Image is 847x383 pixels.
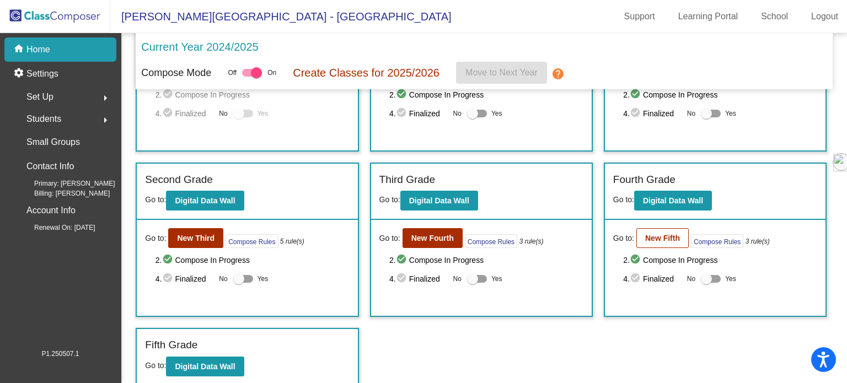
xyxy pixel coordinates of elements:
span: 2. Compose In Progress [623,88,817,101]
mat-icon: check_circle [630,107,643,120]
mat-icon: arrow_right [99,91,112,105]
span: [PERSON_NAME][GEOGRAPHIC_DATA] - [GEOGRAPHIC_DATA] [110,8,452,25]
b: New Third [177,234,215,242]
i: 3 rule(s) [519,236,543,246]
label: Second Grade [145,172,213,188]
span: On [267,68,276,78]
span: Go to: [145,195,166,204]
mat-icon: check_circle [162,88,175,101]
button: Compose Rules [691,234,743,248]
button: New Fourth [403,228,463,248]
span: Primary: [PERSON_NAME] [17,179,115,188]
button: Digital Data Wall [400,191,478,211]
p: Compose Mode [141,66,211,80]
mat-icon: check_circle [630,88,643,101]
b: Digital Data Wall [175,196,235,205]
span: Students [26,111,61,127]
button: New Fifth [636,228,689,248]
span: Yes [491,272,502,285]
span: 4. Finalized [623,272,682,285]
b: Digital Data Wall [409,196,469,205]
i: 3 rule(s) [746,236,770,246]
p: Small Groups [26,134,80,150]
label: Fourth Grade [613,172,676,188]
p: Create Classes for 2025/2026 [293,64,439,81]
span: No [453,274,462,284]
span: 4. Finalized [389,272,448,285]
span: Go to: [145,361,166,370]
b: New Fifth [645,234,680,242]
mat-icon: check_circle [396,272,409,285]
span: Yes [725,107,736,120]
label: Third Grade [379,172,435,188]
span: 2. Compose In Progress [156,88,350,101]
b: Digital Data Wall [175,362,235,371]
span: Go to: [379,233,400,244]
span: Go to: [145,233,166,244]
p: Settings [26,67,58,80]
b: Digital Data Wall [643,196,703,205]
span: No [687,274,695,284]
span: Yes [258,272,269,285]
span: 2. Compose In Progress [156,253,350,267]
span: No [219,274,227,284]
span: Go to: [379,195,400,204]
mat-icon: check_circle [162,272,175,285]
a: Support [615,8,664,25]
p: Account Info [26,203,76,218]
a: Logout [802,8,847,25]
span: Go to: [613,195,634,204]
span: 4. Finalized [156,272,214,285]
span: 2. Compose In Progress [389,253,583,267]
span: Yes [725,272,736,285]
span: No [219,109,227,118]
mat-icon: check_circle [396,107,409,120]
mat-icon: check_circle [162,253,175,267]
i: 5 rule(s) [280,236,304,246]
span: Yes [258,107,269,120]
p: Home [26,43,50,56]
mat-icon: arrow_right [99,114,112,127]
button: Compose Rules [226,234,278,248]
a: School [752,8,797,25]
p: Contact Info [26,159,74,174]
span: No [687,109,695,118]
span: Billing: [PERSON_NAME] [17,188,110,198]
mat-icon: check_circle [396,253,409,267]
span: 4. Finalized [623,107,682,120]
mat-icon: check_circle [396,88,409,101]
label: Fifth Grade [145,337,197,353]
span: Off [228,68,237,78]
span: Renewal On: [DATE] [17,223,95,233]
span: 4. Finalized [389,107,448,120]
button: New Third [168,228,223,248]
mat-icon: check_circle [630,253,643,267]
button: Digital Data Wall [166,191,244,211]
button: Compose Rules [465,234,517,248]
b: New Fourth [411,234,454,242]
span: Go to: [613,233,634,244]
button: Digital Data Wall [166,357,244,376]
a: Learning Portal [669,8,747,25]
span: Yes [491,107,502,120]
span: No [453,109,462,118]
mat-icon: home [13,43,26,56]
mat-icon: check_circle [630,272,643,285]
span: 4. Finalized [156,107,214,120]
p: Current Year 2024/2025 [141,39,258,55]
span: 2. Compose In Progress [623,253,817,267]
mat-icon: check_circle [162,107,175,120]
button: Move to Next Year [456,62,547,84]
mat-icon: help [551,67,565,80]
span: Move to Next Year [465,68,538,77]
mat-icon: settings [13,67,26,80]
button: Digital Data Wall [634,191,712,211]
span: Set Up [26,89,53,105]
span: 2. Compose In Progress [389,88,583,101]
